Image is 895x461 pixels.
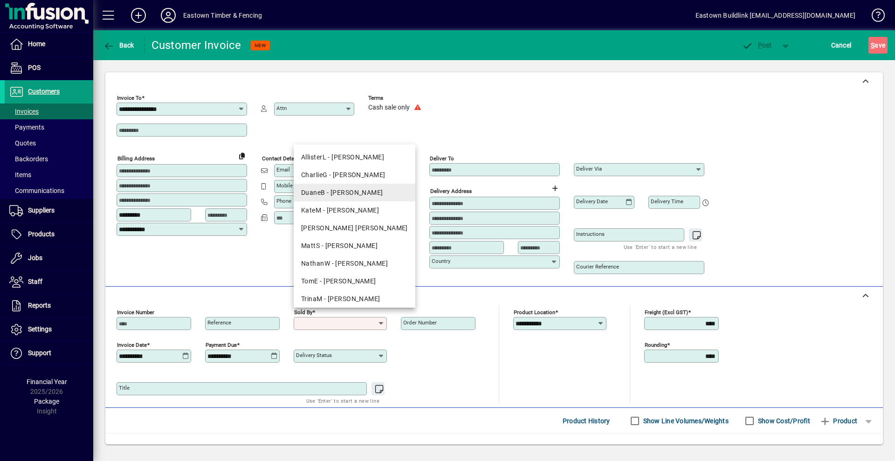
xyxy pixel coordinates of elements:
mat-label: Rounding [645,342,667,348]
span: Product History [563,413,610,428]
mat-label: Email [276,166,290,173]
div: Customer Invoice [151,38,241,53]
span: Staff [28,278,42,285]
mat-option: KateM - Kate Mallett [294,201,415,219]
div: NathanW - [PERSON_NAME] [301,259,408,268]
span: Product [819,413,857,428]
button: Product [815,413,862,429]
mat-label: Sold by [294,309,312,316]
button: Save [868,37,888,54]
span: Package [34,398,59,405]
div: MattS - [PERSON_NAME] [301,241,408,251]
mat-label: Phone [276,198,291,204]
mat-option: TomE - Tom Egan [294,272,415,290]
span: Payments [9,124,44,131]
mat-option: MattS - Matt Smith [294,237,415,255]
span: Items [9,171,31,179]
label: Show Line Volumes/Weights [641,416,729,426]
a: POS [5,56,93,80]
label: Show Cost/Profit [756,416,810,426]
a: Quotes [5,135,93,151]
span: Terms [368,95,424,101]
span: Cancel [831,38,852,53]
span: Invoices [9,108,39,115]
mat-label: Mobile [276,182,293,189]
mat-option: DuaneB - Duane Bovey [294,184,415,201]
div: TomE - [PERSON_NAME] [301,276,408,286]
div: [PERSON_NAME] [PERSON_NAME] [301,223,408,233]
a: Payments [5,119,93,135]
mat-label: Instructions [576,231,605,237]
span: Home [28,40,45,48]
div: TrinaM - [PERSON_NAME] [301,294,408,304]
div: Eastown Timber & Fencing [183,8,262,23]
span: Products [28,230,55,238]
span: ave [871,38,885,53]
button: Choose address [547,181,562,196]
span: Reports [28,302,51,309]
mat-label: Invoice date [117,342,147,348]
mat-hint: Use 'Enter' to start a new line [306,395,379,406]
a: Staff [5,270,93,294]
a: Reports [5,294,93,317]
mat-label: Courier Reference [576,263,619,270]
a: Settings [5,318,93,341]
span: P [758,41,762,49]
span: NEW [255,42,266,48]
mat-hint: Use 'Enter' to start a new line [624,241,697,252]
mat-label: Delivery status [296,352,332,358]
button: Back [101,37,137,54]
span: POS [28,64,41,71]
span: Customers [28,88,60,95]
span: Cash sale only [368,104,410,111]
mat-label: Invoice number [117,309,154,316]
a: Knowledge Base [865,2,883,32]
mat-label: Payment due [206,342,237,348]
span: ost [742,41,772,49]
mat-label: Title [119,385,130,391]
mat-label: Order number [403,319,437,326]
mat-option: AllisterL - Allister Lawrence [294,148,415,166]
span: Communications [9,187,64,194]
mat-label: Deliver To [430,155,454,162]
span: Backorders [9,155,48,163]
span: Settings [28,325,52,333]
button: Cancel [829,37,854,54]
a: Products [5,223,93,246]
a: Backorders [5,151,93,167]
a: Support [5,342,93,365]
mat-label: Attn [276,105,287,111]
mat-label: Delivery time [651,198,683,205]
a: Home [5,33,93,56]
mat-label: Deliver via [576,165,602,172]
span: S [871,41,874,49]
span: Suppliers [28,206,55,214]
mat-option: NathanW - Nathan Woolley [294,255,415,272]
div: CharlieG - [PERSON_NAME] [301,170,408,180]
div: Eastown Buildlink [EMAIL_ADDRESS][DOMAIN_NAME] [695,8,855,23]
button: Profile [153,7,183,24]
span: Quotes [9,139,36,147]
mat-option: KiaraN - Kiara Neil [294,219,415,237]
a: Jobs [5,247,93,270]
button: Copy to Delivery address [234,148,249,163]
button: Add [124,7,153,24]
a: Items [5,167,93,183]
div: KateM - [PERSON_NAME] [301,206,408,215]
mat-label: Product location [514,309,555,316]
span: Support [28,349,51,357]
a: Communications [5,183,93,199]
a: Invoices [5,103,93,119]
a: Suppliers [5,199,93,222]
mat-label: Country [432,258,450,264]
mat-label: Delivery date [576,198,608,205]
mat-label: Reference [207,319,231,326]
mat-option: TrinaM - Trina McKnight [294,290,415,308]
span: Financial Year [27,378,67,385]
span: Jobs [28,254,42,261]
div: DuaneB - [PERSON_NAME] [301,188,408,198]
mat-label: Invoice To [117,95,142,101]
mat-option: CharlieG - Charlie Gourlay [294,166,415,184]
span: Back [103,41,134,49]
mat-label: Freight (excl GST) [645,309,688,316]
